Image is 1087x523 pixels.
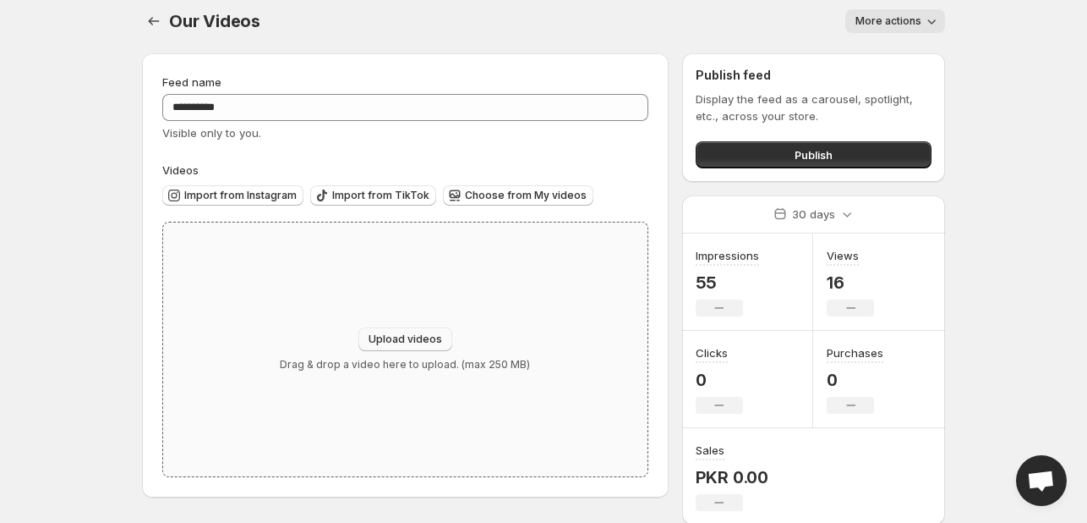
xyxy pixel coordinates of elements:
[310,185,436,206] button: Import from TikTok
[696,467,768,487] p: PKR 0.00
[855,14,921,28] span: More actions
[696,67,931,84] h2: Publish feed
[162,185,303,206] button: Import from Instagram
[845,9,945,33] button: More actions
[369,333,442,346] span: Upload videos
[169,11,260,31] span: Our Videos
[696,442,724,459] h3: Sales
[792,206,835,223] p: 30 days
[465,189,587,202] span: Choose from My videos
[696,91,931,124] p: Display the feed as a carousel, spotlight, etc., across your store.
[162,163,199,177] span: Videos
[696,247,759,264] h3: Impressions
[827,273,874,293] p: 16
[827,247,859,264] h3: Views
[280,358,530,372] p: Drag & drop a video here to upload. (max 250 MB)
[443,185,593,206] button: Choose from My videos
[795,146,833,163] span: Publish
[696,141,931,168] button: Publish
[332,189,429,202] span: Import from TikTok
[184,189,297,202] span: Import from Instagram
[1016,455,1067,506] a: Open chat
[827,370,883,390] p: 0
[162,126,261,140] span: Visible only to you.
[696,273,759,293] p: 55
[696,370,743,390] p: 0
[827,344,883,361] h3: Purchases
[358,328,452,351] button: Upload videos
[142,9,166,33] button: Settings
[162,75,221,89] span: Feed name
[696,344,728,361] h3: Clicks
